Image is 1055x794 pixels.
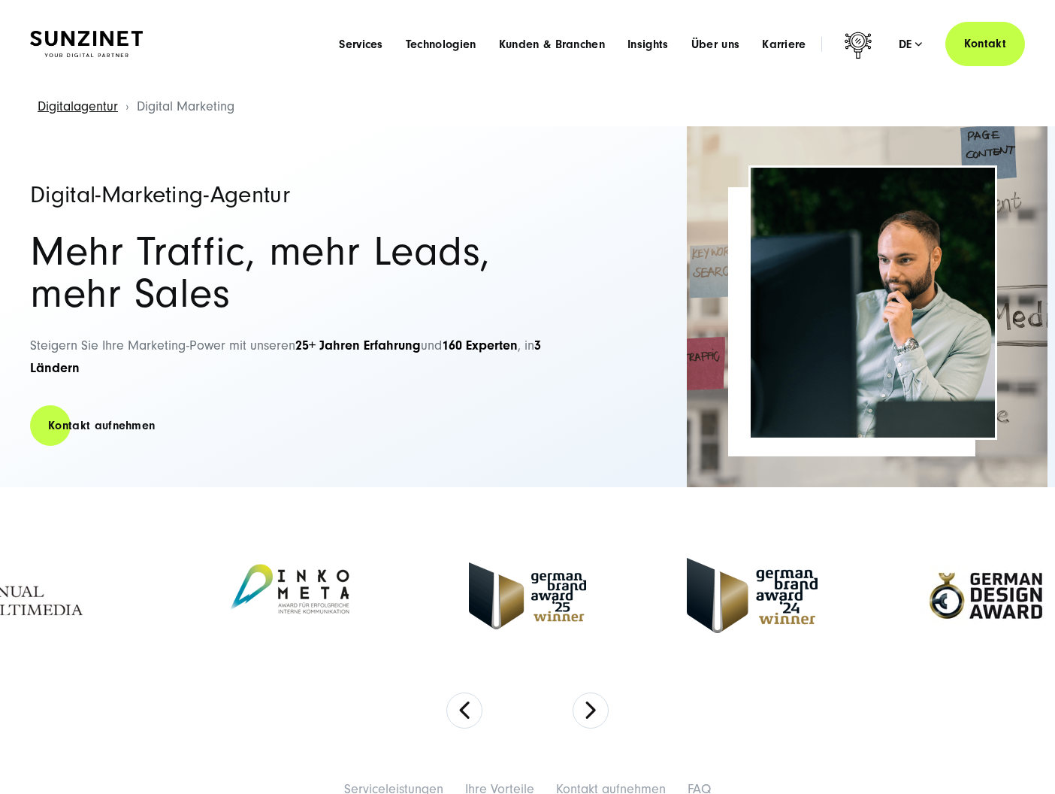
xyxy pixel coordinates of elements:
[918,540,1053,652] img: German-Design-Award
[687,558,818,633] img: German-Brand-Award - Full Service digital agentur SUNZINET
[899,37,923,52] div: de
[30,338,541,377] span: Steigern Sie Ihre Marketing-Power mit unseren und , in
[469,562,586,629] img: German Brand Award winner 2025 - Full Service Digital Agentur SUNZINET
[137,98,234,114] span: Digital Marketing
[573,692,609,729] button: Next
[762,37,806,52] a: Karriere
[687,126,1047,487] img: Full-Service Digitalagentur SUNZINET - Digital Marketing_2
[751,168,995,438] img: Full-Service Digitalagentur SUNZINET - Digital Marketing
[30,31,143,57] img: SUNZINET Full Service Digital Agentur
[339,37,383,52] a: Services
[627,37,669,52] a: Insights
[210,550,368,641] img: Inkometa Award für interne Kommunikation - Full Service Digitalagentur SUNZINET
[295,338,421,353] strong: 25+ Jahren Erfahrung
[691,37,740,52] a: Über uns
[945,22,1025,66] a: Kontakt
[30,231,556,315] h2: Mehr Traffic, mehr Leads, mehr Sales
[406,37,476,52] a: Technologien
[446,692,482,729] button: Previous
[38,98,118,114] a: Digitalagentur
[499,37,605,52] a: Kunden & Branchen
[30,183,556,207] h1: Digital-Marketing-Agentur
[30,405,173,447] a: Kontakt aufnehmen
[442,338,518,353] strong: 160 Experten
